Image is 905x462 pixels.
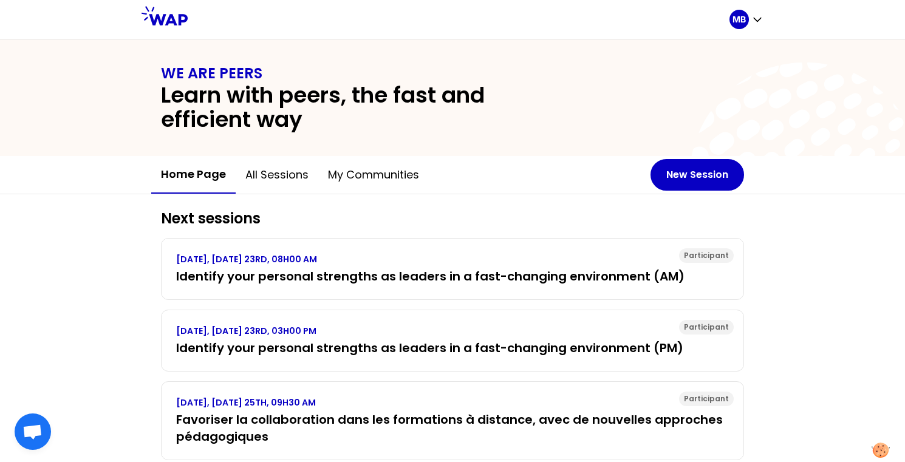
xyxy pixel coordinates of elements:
a: [DATE], [DATE] 23RD, 08H00 AMIdentify your personal strengths as leaders in a fast-changing envir... [176,253,729,285]
p: [DATE], [DATE] 25TH, 09H30 AM [176,396,729,409]
a: [DATE], [DATE] 25TH, 09H30 AMFavoriser la collaboration dans les formations à distance, avec de n... [176,396,729,445]
a: [DATE], [DATE] 23RD, 03H00 PMIdentify your personal strengths as leaders in a fast-changing envir... [176,325,729,356]
div: Participant [679,248,734,263]
h3: Favoriser la collaboration dans les formations à distance, avec de nouvelles approches pédagogiques [176,411,729,445]
button: My communities [318,157,429,193]
div: Participant [679,320,734,335]
h2: Next sessions [161,209,744,228]
button: MB [729,10,763,29]
div: Participant [679,392,734,406]
button: New Session [651,159,744,191]
button: Home page [151,156,236,194]
p: [DATE], [DATE] 23RD, 03H00 PM [176,325,729,337]
h2: Learn with peers, the fast and efficient way [161,83,569,132]
h3: Identify your personal strengths as leaders in a fast-changing environment (PM) [176,339,729,356]
div: Ouvrir le chat [15,413,51,450]
p: [DATE], [DATE] 23RD, 08H00 AM [176,253,729,265]
h1: WE ARE PEERS [161,64,744,83]
button: All sessions [236,157,318,193]
h3: Identify your personal strengths as leaders in a fast-changing environment (AM) [176,268,729,285]
p: MB [733,13,746,25]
